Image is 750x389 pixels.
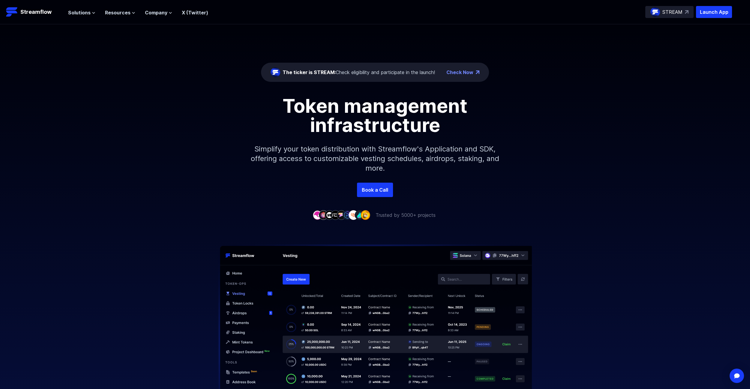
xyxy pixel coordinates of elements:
img: company-5 [337,210,346,220]
span: Solutions [68,9,91,16]
img: company-7 [349,210,358,220]
a: Book a Call [357,183,393,197]
div: Open Intercom Messenger [730,369,744,383]
img: company-3 [325,210,334,220]
button: Solutions [68,9,95,16]
img: company-4 [331,210,340,220]
a: Check Now [446,69,473,76]
button: Launch App [696,6,732,18]
span: Resources [105,9,130,16]
img: top-right-arrow.png [476,70,479,74]
img: top-right-arrow.svg [685,10,688,14]
p: Simplify your token distribution with Streamflow's Application and SDK, offering access to custom... [246,135,504,183]
img: company-8 [355,210,364,220]
p: Streamflow [20,8,52,16]
img: company-2 [319,210,328,220]
span: The ticker is STREAM: [283,69,336,75]
a: STREAM [645,6,694,18]
button: Company [145,9,172,16]
div: Check eligibility and participate in the launch! [283,69,435,76]
img: Streamflow Logo [6,6,18,18]
span: Company [145,9,167,16]
button: Resources [105,9,135,16]
img: streamflow-logo-circle.png [650,7,660,17]
img: company-9 [361,210,370,220]
img: company-6 [343,210,352,220]
img: company-1 [313,210,322,220]
a: Streamflow [6,6,62,18]
p: Trusted by 5000+ projects [376,211,436,219]
img: streamflow-logo-circle.png [271,67,280,77]
h1: Token management infrastructure [240,96,510,135]
p: STREAM [662,8,682,16]
a: X (Twitter) [182,10,208,16]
